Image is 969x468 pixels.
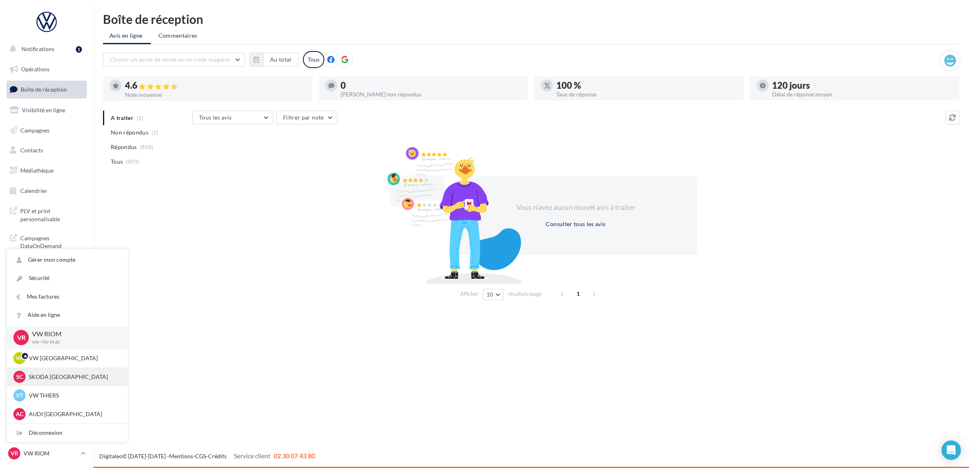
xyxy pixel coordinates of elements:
[17,333,26,342] span: VR
[126,158,140,165] span: (809)
[24,449,77,457] p: VW RIOM
[76,46,82,53] div: 1
[29,410,118,418] p: AUDI [GEOGRAPHIC_DATA]
[29,373,118,381] p: SKODA [GEOGRAPHIC_DATA]
[29,391,118,400] p: VW THIERS
[195,453,206,459] a: CGS
[20,233,84,250] span: Campagnes DataOnDemand
[7,251,128,269] a: Gérer mon compte
[125,81,306,90] div: 4.6
[20,126,49,133] span: Campagnes
[5,41,85,58] button: Notifications 1
[5,229,88,253] a: Campagnes DataOnDemand
[32,338,115,346] p: vw-rio-mac
[99,453,122,459] a: Digitaleo
[11,449,18,457] span: VR
[460,290,478,298] span: Afficher
[169,453,193,459] a: Mentions
[16,373,23,381] span: SC
[110,56,230,63] span: Choisir un point de vente ou un code magasin
[7,269,128,287] a: Sécurité
[5,142,88,159] a: Contacts
[274,452,315,459] span: 02 30 07 43 80
[5,61,88,78] a: Opérations
[21,66,49,73] span: Opérations
[111,143,137,151] span: Répondus
[7,424,128,442] div: Déconnexion
[111,158,123,166] span: Tous
[29,354,118,362] p: VW [GEOGRAPHIC_DATA]
[16,410,24,418] span: AC
[263,53,298,66] button: Au total
[152,129,159,136] span: (1)
[941,440,961,460] div: Open Intercom Messenger
[99,453,315,459] span: © [DATE]-[DATE] - - -
[5,81,88,98] a: Boîte de réception
[16,354,24,362] span: VC
[159,32,197,40] span: Commentaires
[192,111,273,124] button: Tous les avis
[483,289,504,300] button: 10
[21,45,54,52] span: Notifications
[20,205,84,223] span: PLV et print personnalisable
[508,290,542,298] span: résultats/page
[21,86,67,93] span: Boîte de réception
[542,219,609,229] button: Consulter tous les avis
[7,306,128,324] a: Aide en ligne
[234,452,270,459] span: Service client
[208,453,227,459] a: Crédits
[5,202,88,226] a: PLV et print personnalisable
[303,51,324,68] div: Tous
[487,291,493,298] span: 10
[199,114,232,121] span: Tous les avis
[103,13,959,25] div: Boîte de réception
[772,92,953,97] div: Délai de réponse moyen
[556,92,737,97] div: Taux de réponse
[249,53,298,66] button: Au total
[5,182,88,199] a: Calendrier
[20,147,43,154] span: Contacts
[772,81,953,90] div: 120 jours
[7,288,128,306] a: Mes factures
[103,53,245,66] button: Choisir un point de vente ou un code magasin
[140,144,154,150] span: (808)
[6,446,87,461] a: VR VW RIOM
[5,162,88,179] a: Médiathèque
[506,202,645,213] div: Vous n'avez aucun nouvel avis à traiter
[341,81,521,90] div: 0
[556,81,737,90] div: 100 %
[5,122,88,139] a: Campagnes
[20,187,47,194] span: Calendrier
[5,102,88,119] a: Visibilité en ligne
[32,329,115,339] p: VW RIOM
[125,92,306,98] div: Note moyenne
[20,167,54,174] span: Médiathèque
[22,107,65,113] span: Visibilité en ligne
[111,128,148,137] span: Non répondus
[276,111,337,124] button: Filtrer par note
[341,92,521,97] div: [PERSON_NAME] non répondus
[572,287,585,300] span: 1
[16,391,23,400] span: VT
